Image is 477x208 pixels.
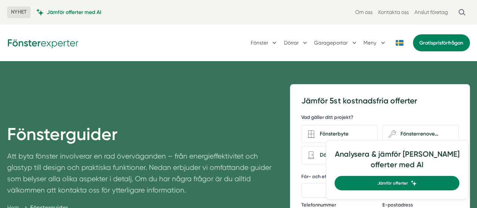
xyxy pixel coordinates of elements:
[7,37,79,48] img: Fönsterexperter Logotyp
[7,151,273,199] p: Att byta fönster involverar en rad överväganden – från energieffektivitet och glastyp till design...
[413,34,470,51] a: Gratisprisförfrågan
[314,33,358,52] button: Garageportar
[301,96,458,106] h3: Jämför 5st kostnadsfria offerter
[419,40,433,46] span: Gratis
[301,114,353,122] h5: Vad gäller ditt projekt?
[7,6,31,18] span: NYHET
[334,176,459,190] a: Jämför offerter
[355,9,373,16] a: Om oss
[414,9,448,16] a: Anslut företag
[47,9,101,16] span: Jämför offerter med AI
[301,173,377,182] label: För- och efternamn
[378,9,409,16] a: Kontakta oss
[36,9,101,16] a: Jämför offerter med AI
[7,124,273,151] h1: Fönsterguider
[334,149,459,176] h4: Analysera & jämför [PERSON_NAME] offerter med AI
[364,33,387,52] button: Meny
[377,180,408,186] span: Jämför offerter
[284,33,308,52] button: Dörrar
[251,33,278,52] button: Fönster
